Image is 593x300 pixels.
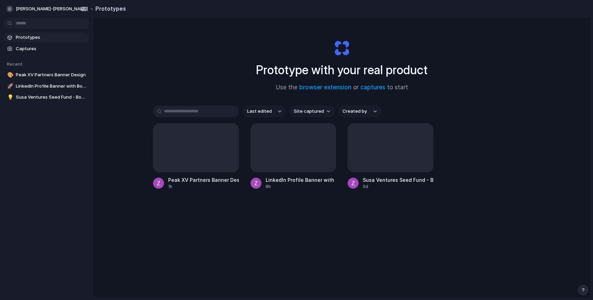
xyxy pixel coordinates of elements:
div: 🚀 [7,82,12,90]
div: 8h [266,184,336,190]
span: Captures [16,45,86,52]
a: LinkedIn Profile Banner with Book Demo Link8h [251,123,336,190]
a: Captures [3,44,89,54]
a: browser extension [299,84,351,91]
span: Site captured [294,108,324,115]
a: 💡Susa Ventures Seed Fund - Book Demo Banner [3,92,89,102]
button: 🎨 [6,71,13,78]
span: Use the or to start [276,83,408,92]
button: 🚀 [6,83,13,90]
div: 5d [363,184,433,190]
span: Created by [342,108,367,115]
button: 💡 [6,94,13,101]
a: 🚀LinkedIn Profile Banner with Book Demo Link [3,81,89,91]
a: Peak XV Partners Banner Design1h [153,123,239,190]
button: [PERSON_NAME]-[PERSON_NAME] [3,3,98,14]
span: Susa Ventures Seed Fund - Book Demo Banner [16,94,86,101]
h1: Prototype with your real product [256,61,428,79]
div: 1h [168,184,239,190]
span: [PERSON_NAME]-[PERSON_NAME] [16,5,88,12]
span: LinkedIn Profile Banner with Book Demo Link [16,83,86,90]
a: 🎨Peak XV Partners Banner Design [3,70,89,80]
span: Recent [7,61,23,67]
button: Site captured [290,105,334,117]
h2: Prototypes [93,4,126,13]
button: Created by [338,105,381,117]
span: Last edited [247,108,272,115]
a: captures [360,84,385,91]
div: 🎨 [7,71,12,79]
div: Peak XV Partners Banner Design [168,176,239,184]
span: Prototypes [16,34,86,41]
div: 💡 [7,93,12,101]
a: Susa Ventures Seed Fund - Book Demo Banner5d [348,123,433,190]
div: Susa Ventures Seed Fund - Book Demo Banner [363,176,433,184]
a: Prototypes [3,32,89,43]
button: Last edited [243,105,286,117]
span: Peak XV Partners Banner Design [16,71,86,78]
div: LinkedIn Profile Banner with Book Demo Link [266,176,336,184]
